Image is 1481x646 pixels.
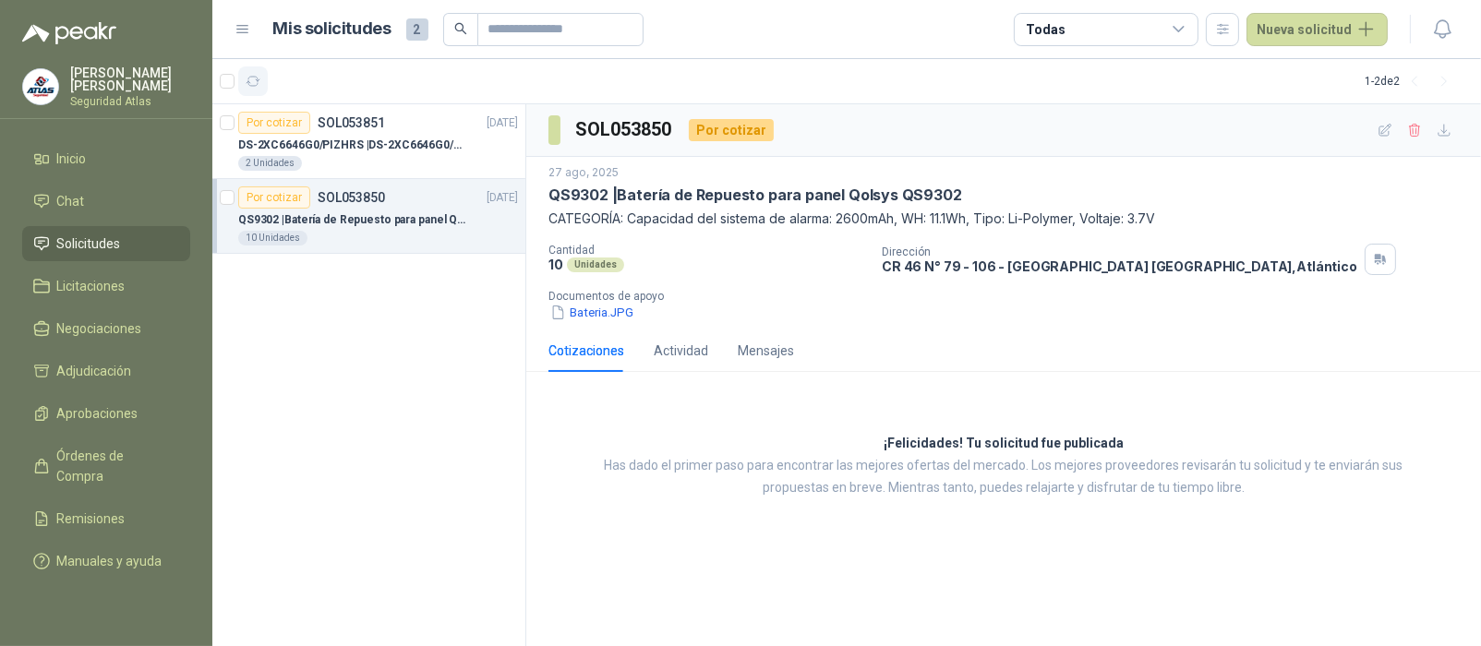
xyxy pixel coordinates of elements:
div: Por cotizar [689,119,774,141]
a: Por cotizarSOL053851[DATE] DS-2XC6646G0/PIZHRS |DS-2XC6646G0/PIZHRS(2.8-12mm)(O-STD)2 Unidades [212,104,525,179]
div: Unidades [567,257,624,272]
p: Seguridad Atlas [70,96,190,107]
p: DS-2XC6646G0/PIZHRS | DS-2XC6646G0/PIZHRS(2.8-12mm)(O-STD) [238,137,468,154]
p: CATEGORÍA: Capacidad del sistema de alarma: 2600mAh, WH: 11.1Wh, Tipo: Li-Polymer, Voltaje: 3.7V [548,209,1459,229]
p: [DATE] [487,189,518,207]
a: Órdenes de Compra [22,438,190,494]
h3: ¡Felicidades! Tu solicitud fue publicada [884,433,1124,455]
span: Manuales y ayuda [57,551,163,571]
span: Negociaciones [57,318,142,339]
a: Remisiones [22,501,190,536]
div: Actividad [654,341,708,361]
div: Cotizaciones [548,341,624,361]
p: SOL053850 [318,191,385,204]
span: Órdenes de Compra [57,446,173,486]
button: Nueva solicitud [1246,13,1388,46]
div: Mensajes [738,341,794,361]
p: Has dado el primer paso para encontrar las mejores ofertas del mercado. Los mejores proveedores r... [579,455,1428,499]
span: Solicitudes [57,233,121,254]
p: 27 ago, 2025 [548,164,619,182]
p: CR 46 N° 79 - 106 - [GEOGRAPHIC_DATA] [GEOGRAPHIC_DATA] , Atlántico [882,258,1357,274]
a: Licitaciones [22,269,190,304]
span: Aprobaciones [57,403,138,424]
p: Documentos de apoyo [548,290,1474,303]
a: Aprobaciones [22,396,190,431]
span: search [454,22,467,35]
span: Chat [57,191,85,211]
span: Licitaciones [57,276,126,296]
p: SOL053851 [318,116,385,129]
div: 2 Unidades [238,156,302,171]
img: Logo peakr [22,22,116,44]
a: Negociaciones [22,311,190,346]
a: Solicitudes [22,226,190,261]
a: Por cotizarSOL053850[DATE] QS9302 |Batería de Repuesto para panel Qolsys QS930210 Unidades [212,179,525,254]
span: Adjudicación [57,361,132,381]
p: 10 [548,257,563,272]
span: 2 [406,18,428,41]
a: Inicio [22,141,190,176]
p: [DATE] [487,114,518,132]
a: Manuales y ayuda [22,544,190,579]
div: 10 Unidades [238,231,307,245]
div: 1 - 2 de 2 [1365,66,1459,96]
a: Adjudicación [22,353,190,389]
img: Company Logo [23,69,58,104]
div: Por cotizar [238,112,310,134]
p: QS9302 | Batería de Repuesto para panel Qolsys QS9302 [238,211,468,229]
h3: SOL053850 [575,115,674,144]
p: Dirección [882,245,1357,258]
p: [PERSON_NAME] [PERSON_NAME] [70,66,190,92]
a: Chat [22,184,190,219]
p: QS9302 | Batería de Repuesto para panel Qolsys QS9302 [548,185,962,205]
div: Por cotizar [238,186,310,209]
div: Todas [1026,19,1065,40]
span: Inicio [57,149,87,169]
span: Remisiones [57,508,126,529]
h1: Mis solicitudes [273,16,391,42]
button: Bateria.JPG [548,303,635,322]
p: Cantidad [548,244,867,257]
